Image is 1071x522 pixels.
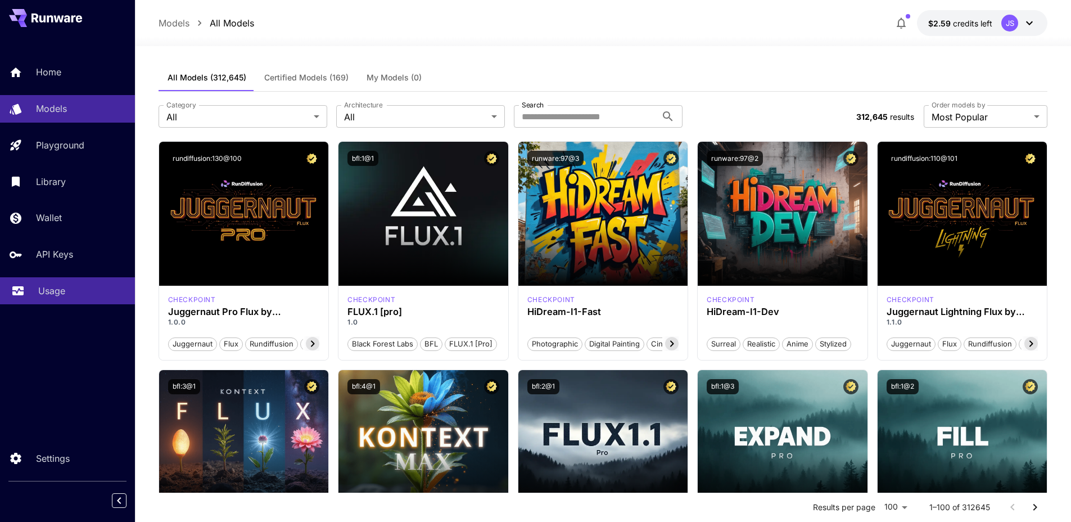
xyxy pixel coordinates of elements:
span: Stylized [816,339,851,350]
h3: HiDream-I1-Dev [707,307,858,317]
button: rundiffusion:110@101 [887,151,962,166]
a: Models [159,16,189,30]
span: flux [220,339,242,350]
div: fluxpro [347,295,395,305]
span: Realistic [743,339,779,350]
span: $2.59 [928,19,953,28]
button: bfl:3@1 [168,379,200,394]
button: Cinematic [647,336,690,351]
button: Certified Model – Vetted for best performance and includes a commercial license. [484,151,499,166]
h3: FLUX.1 [pro] [347,307,499,317]
button: Surreal [707,336,740,351]
div: FLUX.1 D [168,295,216,305]
p: Results per page [813,502,875,513]
span: Anime [783,339,812,350]
p: Home [36,65,61,79]
label: Category [166,100,196,110]
button: Anime [782,336,813,351]
p: Usage [38,284,65,298]
span: Black Forest Labs [348,339,417,350]
button: rundiffusion [245,336,298,351]
button: pro [300,336,321,351]
span: BFL [421,339,442,350]
div: HiDream Dev [707,295,754,305]
p: 1.0.0 [168,317,320,327]
button: Certified Model – Vetted for best performance and includes a commercial license. [663,379,679,394]
span: FLUX.1 [pro] [445,339,496,350]
p: 1.0 [347,317,499,327]
button: Certified Model – Vetted for best performance and includes a commercial license. [663,151,679,166]
h3: Juggernaut Lightning Flux by RunDiffusion [887,307,1038,317]
span: Digital Painting [585,339,644,350]
button: FLUX.1 [pro] [445,336,497,351]
span: results [890,112,914,121]
p: 1–100 of 312645 [929,502,990,513]
span: Cinematic [647,339,689,350]
button: flux [938,336,961,351]
button: Black Forest Labs [347,336,418,351]
span: flux [938,339,961,350]
button: Realistic [743,336,780,351]
iframe: Chat Widget [1015,468,1071,522]
p: Models [36,102,67,115]
span: pro [301,339,320,350]
span: Photographic [528,339,582,350]
div: FLUX.1 D [887,295,934,305]
h3: Juggernaut Pro Flux by RunDiffusion [168,307,320,317]
button: juggernaut [887,336,936,351]
button: Certified Model – Vetted for best performance and includes a commercial license. [1023,379,1038,394]
p: checkpoint [887,295,934,305]
button: BFL [420,336,442,351]
p: checkpoint [707,295,754,305]
button: runware:97@2 [707,151,763,166]
button: Certified Model – Vetted for best performance and includes a commercial license. [304,379,319,394]
span: juggernaut [169,339,216,350]
button: Stylized [815,336,851,351]
p: Playground [36,138,84,152]
div: Collapse sidebar [120,490,135,511]
span: rundiffusion [964,339,1016,350]
button: bfl:1@2 [887,379,919,394]
p: Settings [36,452,70,465]
span: schnell [1019,339,1052,350]
button: bfl:1@1 [347,151,378,166]
span: credits left [953,19,992,28]
span: Most Popular [932,110,1029,124]
button: bfl:2@1 [527,379,559,394]
p: Library [36,175,66,188]
button: Certified Model – Vetted for best performance and includes a commercial license. [484,379,499,394]
button: Certified Model – Vetted for best performance and includes a commercial license. [843,151,858,166]
button: Collapse sidebar [112,493,126,508]
span: All Models (312,645) [168,73,246,83]
button: bfl:1@3 [707,379,739,394]
button: Certified Model – Vetted for best performance and includes a commercial license. [304,151,319,166]
div: HiDream Fast [527,295,575,305]
div: $2.59422 [928,17,992,29]
button: rundiffusion:130@100 [168,151,246,166]
button: juggernaut [168,336,217,351]
button: bfl:4@1 [347,379,380,394]
button: Certified Model – Vetted for best performance and includes a commercial license. [1023,151,1038,166]
button: $2.59422JS [917,10,1047,36]
span: Certified Models (169) [264,73,349,83]
button: rundiffusion [964,336,1016,351]
button: Certified Model – Vetted for best performance and includes a commercial license. [843,379,858,394]
button: Photographic [527,336,582,351]
button: schnell [1019,336,1053,351]
span: rundiffusion [246,339,297,350]
span: All [344,110,487,124]
a: All Models [210,16,254,30]
p: Wallet [36,211,62,224]
p: checkpoint [527,295,575,305]
button: flux [219,336,243,351]
label: Order models by [932,100,985,110]
label: Search [522,100,544,110]
h3: HiDream-I1-Fast [527,307,679,317]
span: My Models (0) [367,73,422,83]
